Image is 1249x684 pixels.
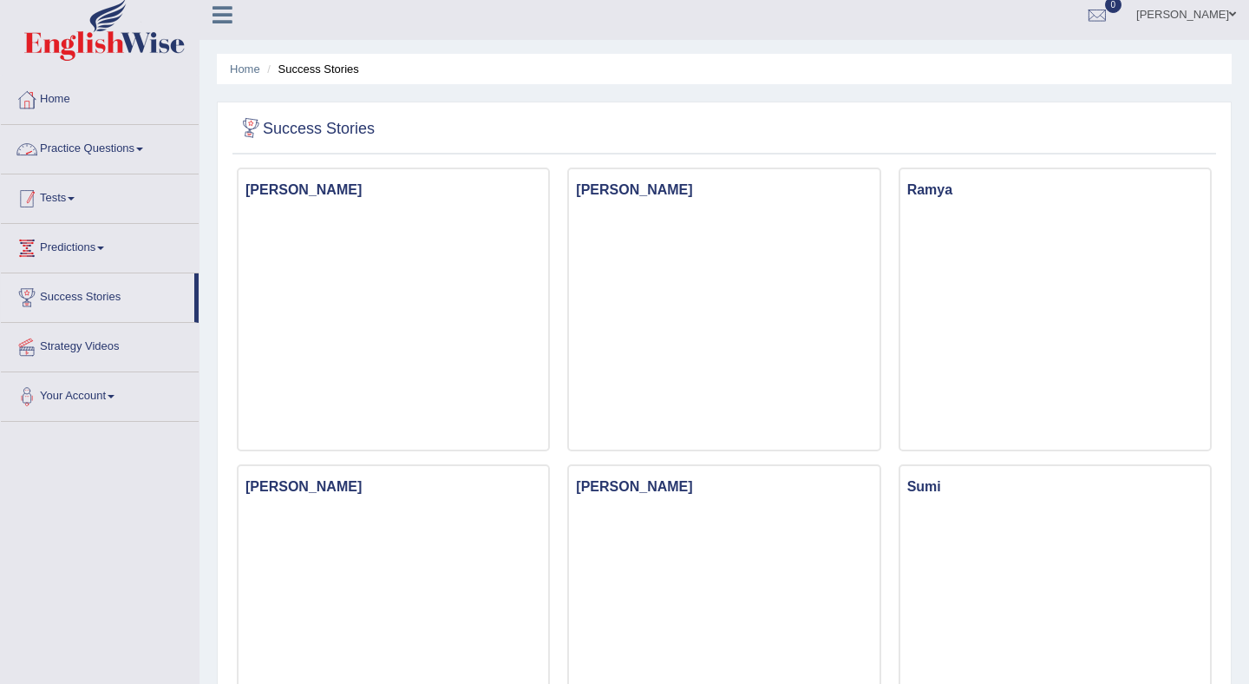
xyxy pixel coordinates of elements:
[900,178,1210,202] h3: Ramya
[230,62,260,76] a: Home
[1,174,199,218] a: Tests
[1,125,199,168] a: Practice Questions
[569,178,879,202] h3: [PERSON_NAME]
[1,372,199,416] a: Your Account
[1,224,199,267] a: Predictions
[263,61,358,77] li: Success Stories
[239,475,548,499] h3: [PERSON_NAME]
[1,273,194,317] a: Success Stories
[1,76,199,119] a: Home
[1,323,199,366] a: Strategy Videos
[569,475,879,499] h3: [PERSON_NAME]
[237,116,375,142] h2: Success Stories
[239,178,548,202] h3: [PERSON_NAME]
[900,475,1210,499] h3: Sumi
